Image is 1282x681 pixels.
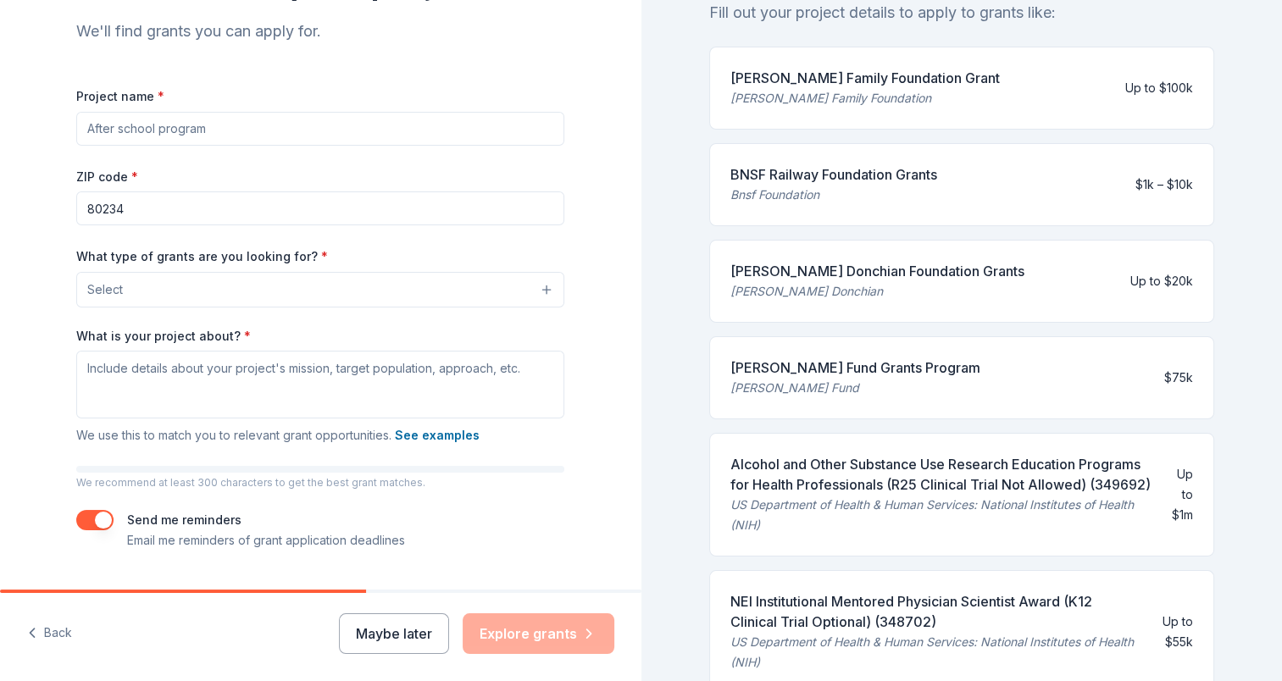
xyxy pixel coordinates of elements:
[76,169,138,185] label: ZIP code
[76,18,564,45] div: We'll find grants you can apply for.
[76,88,164,105] label: Project name
[76,428,480,442] span: We use this to match you to relevant grant opportunities.
[730,88,1000,108] div: [PERSON_NAME] Family Foundation
[730,591,1136,632] div: NEI Institutional Mentored Physician Scientist Award (K12 Clinical Trial Optional) (348702)
[395,425,480,446] button: See examples
[1130,271,1193,291] div: Up to $20k
[730,454,1152,495] div: Alcohol and Other Substance Use Research Education Programs for Health Professionals (R25 Clinica...
[730,281,1024,302] div: [PERSON_NAME] Donchian
[127,530,405,551] p: Email me reminders of grant application deadlines
[1149,612,1193,652] div: Up to $55k
[730,261,1024,281] div: [PERSON_NAME] Donchian Foundation Grants
[730,185,937,205] div: Bnsf Foundation
[76,272,564,307] button: Select
[730,357,980,378] div: [PERSON_NAME] Fund Grants Program
[87,280,123,300] span: Select
[1164,368,1193,388] div: $75k
[1125,78,1193,98] div: Up to $100k
[27,616,72,651] button: Back
[127,512,241,527] label: Send me reminders
[730,632,1136,673] div: US Department of Health & Human Services: National Institutes of Health (NIH)
[76,476,564,490] p: We recommend at least 300 characters to get the best grant matches.
[76,112,564,146] input: After school program
[339,613,449,654] button: Maybe later
[1165,464,1193,525] div: Up to $1m
[76,191,564,225] input: 12345 (U.S. only)
[730,378,980,398] div: [PERSON_NAME] Fund
[730,68,1000,88] div: [PERSON_NAME] Family Foundation Grant
[730,164,937,185] div: BNSF Railway Foundation Grants
[730,495,1152,535] div: US Department of Health & Human Services: National Institutes of Health (NIH)
[76,248,328,265] label: What type of grants are you looking for?
[1135,174,1193,195] div: $1k – $10k
[76,328,251,345] label: What is your project about?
